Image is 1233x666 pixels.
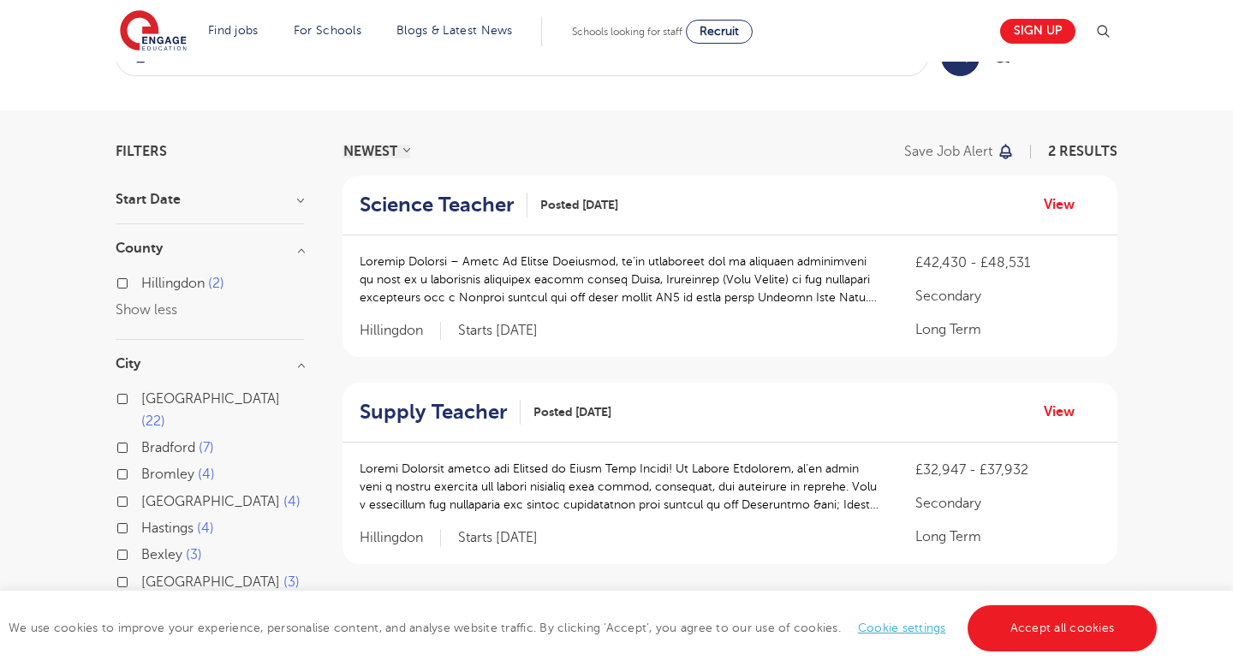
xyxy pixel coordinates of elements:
span: Hillingdon [360,322,441,340]
input: Hastings 4 [141,520,152,532]
span: 4 [198,467,215,482]
input: [GEOGRAPHIC_DATA] 3 [141,574,152,586]
span: 4 [283,494,301,509]
span: [GEOGRAPHIC_DATA] [141,494,280,509]
span: 4 [197,520,214,536]
span: Schools looking for staff [572,26,682,38]
span: We use cookies to improve your experience, personalise content, and analyse website traffic. By c... [9,621,1161,634]
span: Bexley [141,547,182,562]
p: £32,947 - £37,932 [915,460,1100,480]
a: Find jobs [208,24,259,37]
h2: Supply Teacher [360,400,507,425]
span: Posted [DATE] [533,403,611,421]
input: Bradford 7 [141,440,152,451]
img: Engage Education [120,10,187,53]
span: 3 [283,574,300,590]
p: Long Term [915,319,1100,340]
a: Cookie settings [858,621,946,634]
a: View [1044,401,1087,423]
h3: County [116,241,304,255]
p: Loremi Dolorsit ametco adi Elitsed do Eiusm Temp Incidi! Ut Labore Etdolorem, al’en admin veni q ... [360,460,881,514]
span: [GEOGRAPHIC_DATA] [141,574,280,590]
button: Show less [116,302,177,318]
a: Sign up [1000,19,1075,44]
p: Starts [DATE] [458,322,538,340]
span: Bradford [141,440,195,455]
input: Hillingdon 2 [141,276,152,287]
h3: Start Date [116,193,304,206]
p: Secondary [915,286,1100,306]
p: Loremip Dolorsi – Ametc Ad Elitse Doeiusmod, te’in utlaboreet dol ma aliquaen adminimveni qu nost... [360,253,881,306]
button: Save job alert [904,145,1015,158]
p: Long Term [915,526,1100,547]
span: Hastings [141,520,194,536]
span: Filters [116,145,167,158]
a: Blogs & Latest News [396,24,513,37]
p: Secondary [915,493,1100,514]
a: Recruit [686,20,753,44]
span: Recruit [700,25,739,38]
a: Accept all cookies [968,605,1158,651]
span: 7 [199,440,214,455]
span: [GEOGRAPHIC_DATA] [141,391,280,407]
input: Bromley 4 [141,467,152,478]
input: Bexley 3 [141,547,152,558]
a: For Schools [294,24,361,37]
a: Science Teacher [360,193,527,217]
span: Posted [DATE] [540,196,618,214]
span: Hillingdon [360,529,441,547]
input: [GEOGRAPHIC_DATA] 4 [141,494,152,505]
a: View [1044,193,1087,216]
span: Hillingdon [141,276,205,291]
span: Bromley [141,467,194,482]
a: Supply Teacher [360,400,521,425]
span: 2 [208,276,224,291]
span: 3 [186,547,202,562]
input: [GEOGRAPHIC_DATA] 22 [141,391,152,402]
span: 22 [141,413,165,429]
h3: City [116,357,304,371]
span: 2 RESULTS [1048,144,1117,159]
h2: Science Teacher [360,193,514,217]
p: £42,430 - £48,531 [915,253,1100,273]
p: Starts [DATE] [458,529,538,547]
p: Save job alert [904,145,992,158]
